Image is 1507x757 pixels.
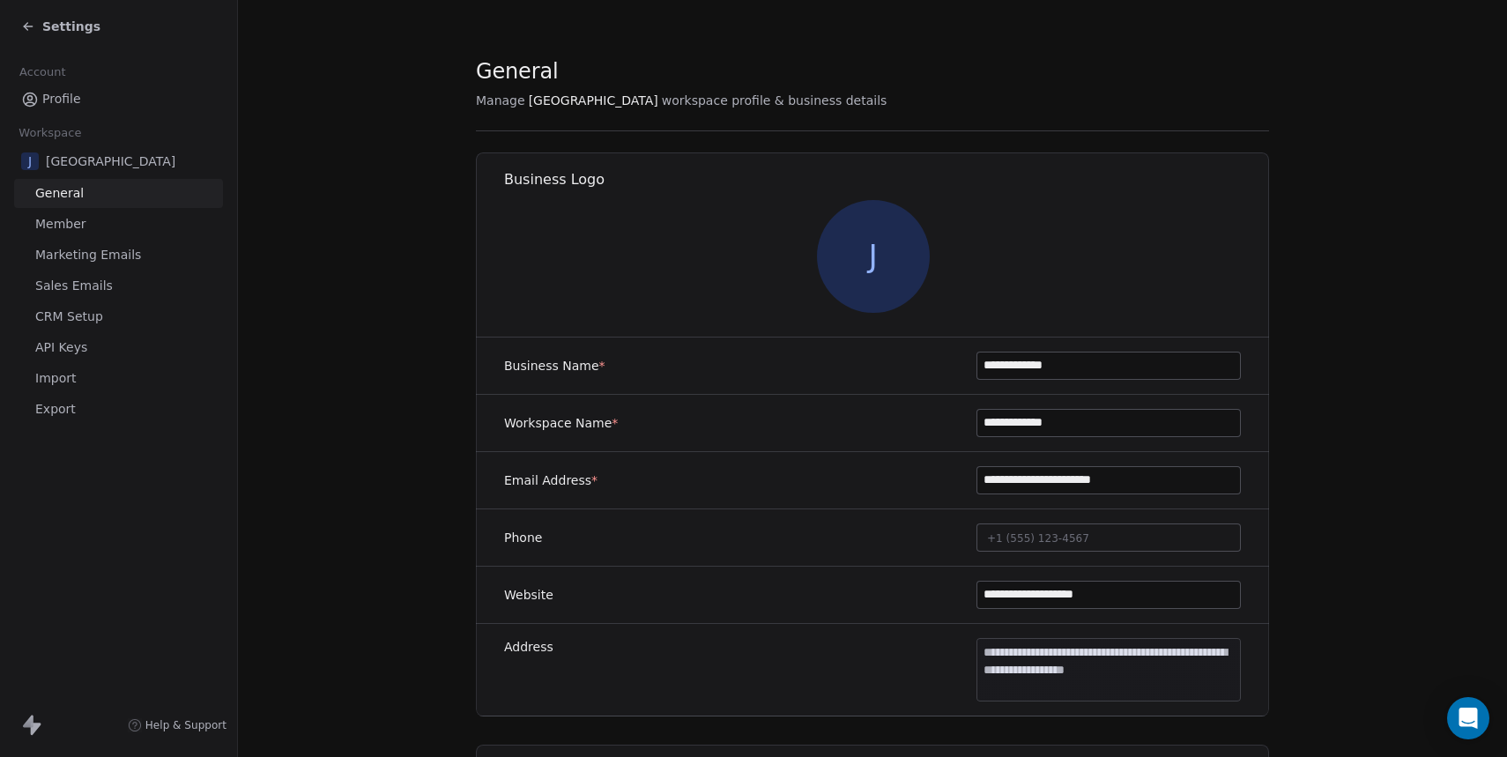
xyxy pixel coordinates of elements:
[14,210,223,239] a: Member
[976,523,1241,552] button: +1 (555) 123-4567
[42,90,81,108] span: Profile
[11,120,89,146] span: Workspace
[145,718,226,732] span: Help & Support
[1447,697,1489,739] div: Open Intercom Messenger
[504,414,618,432] label: Workspace Name
[35,184,84,203] span: General
[529,92,658,109] span: [GEOGRAPHIC_DATA]
[504,357,605,375] label: Business Name
[504,471,598,489] label: Email Address
[504,638,553,656] label: Address
[35,246,141,264] span: Marketing Emails
[476,92,525,109] span: Manage
[14,395,223,424] a: Export
[14,333,223,362] a: API Keys
[11,59,73,85] span: Account
[476,58,559,85] span: General
[987,532,1089,545] span: +1 (555) 123-4567
[504,170,1270,189] h1: Business Logo
[14,302,223,331] a: CRM Setup
[35,277,113,295] span: Sales Emails
[14,179,223,208] a: General
[35,215,86,234] span: Member
[662,92,887,109] span: workspace profile & business details
[14,364,223,393] a: Import
[14,85,223,114] a: Profile
[35,400,76,419] span: Export
[14,271,223,301] a: Sales Emails
[504,586,553,604] label: Website
[46,152,175,170] span: [GEOGRAPHIC_DATA]
[35,369,76,388] span: Import
[14,241,223,270] a: Marketing Emails
[35,338,87,357] span: API Keys
[35,308,103,326] span: CRM Setup
[128,718,226,732] a: Help & Support
[21,18,100,35] a: Settings
[21,152,39,170] span: J
[504,529,542,546] label: Phone
[42,18,100,35] span: Settings
[817,200,930,313] span: J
